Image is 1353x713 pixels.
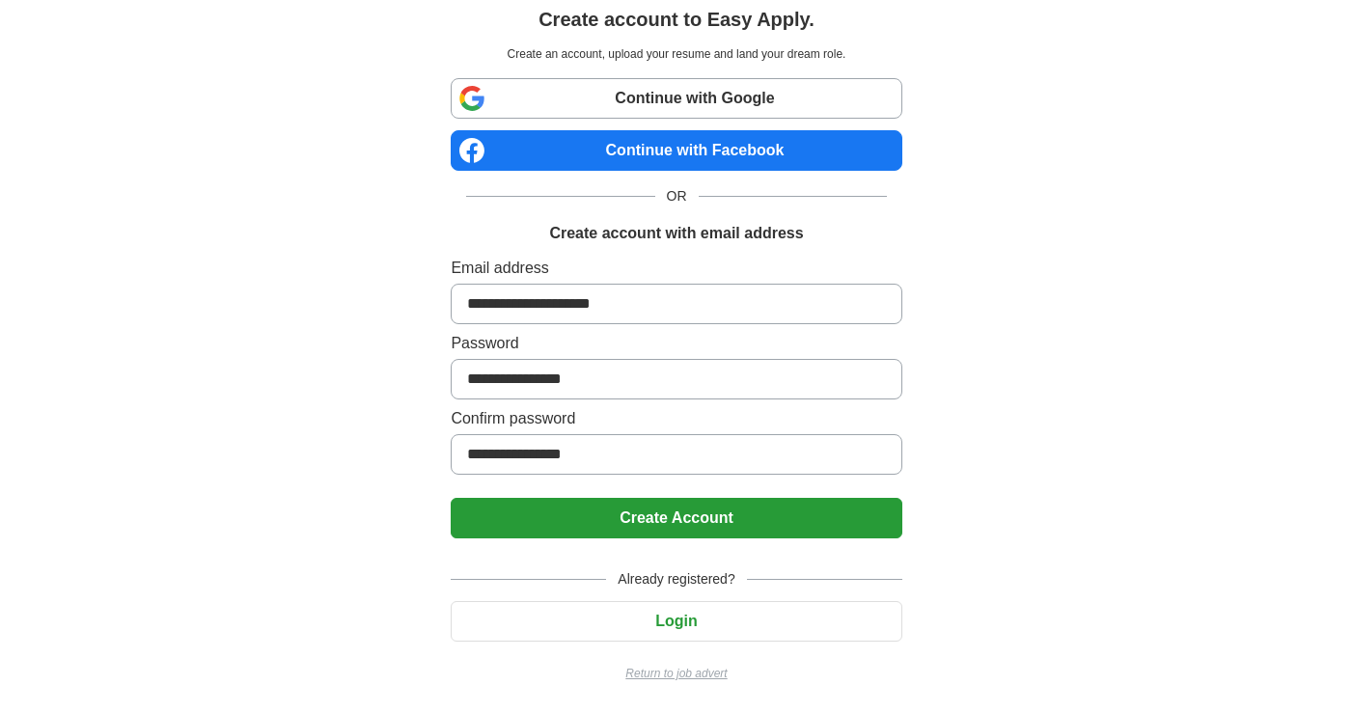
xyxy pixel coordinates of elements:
[451,257,901,280] label: Email address
[451,665,901,682] a: Return to job advert
[538,5,815,34] h1: Create account to Easy Apply.
[455,45,897,63] p: Create an account, upload your resume and land your dream role.
[606,569,746,590] span: Already registered?
[451,498,901,538] button: Create Account
[451,407,901,430] label: Confirm password
[655,186,699,206] span: OR
[451,332,901,355] label: Password
[451,130,901,171] a: Continue with Facebook
[451,78,901,119] a: Continue with Google
[549,222,803,245] h1: Create account with email address
[451,601,901,642] button: Login
[451,613,901,629] a: Login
